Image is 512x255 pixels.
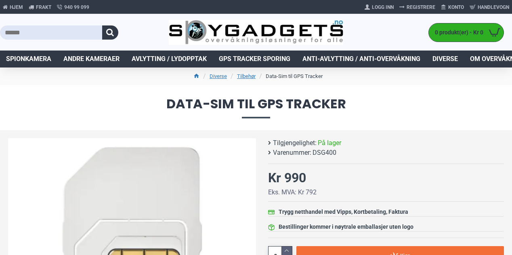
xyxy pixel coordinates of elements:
span: Diverse [432,54,458,64]
span: Avlytting / Lydopptak [132,54,207,64]
div: Kr 990 [268,168,306,188]
span: DSG400 [313,148,336,158]
span: Registrere [407,4,435,11]
span: Anti-avlytting / Anti-overvåkning [302,54,420,64]
span: På lager [318,138,341,148]
span: Handlevogn [478,4,509,11]
span: Hjem [10,4,23,11]
img: SpyGadgets.no [169,20,343,45]
a: Diverse [210,72,227,80]
span: Konto [448,4,464,11]
span: Logg Inn [372,4,394,11]
span: GPS Tracker Sporing [219,54,290,64]
span: Andre kameraer [63,54,120,64]
a: Avlytting / Lydopptak [126,51,213,67]
a: Registrere [397,1,438,14]
a: Konto [438,1,467,14]
a: Handlevogn [467,1,512,14]
b: Tilgjengelighet: [273,138,317,148]
a: GPS Tracker Sporing [213,51,296,67]
div: Trygg netthandel med Vipps, Kortbetaling, Faktura [279,208,408,216]
a: Logg Inn [362,1,397,14]
span: Spionkamera [6,54,51,64]
a: Andre kameraer [57,51,126,67]
a: Anti-avlytting / Anti-overvåkning [296,51,426,67]
a: Diverse [426,51,464,67]
b: Varenummer: [273,148,311,158]
span: Data-Sim til GPS Tracker [8,97,504,118]
span: 0 produkt(er) - Kr 0 [429,28,485,37]
span: Frakt [36,4,51,11]
div: Bestillinger kommer i nøytrale emballasjer uten logo [279,223,413,231]
span: 940 99 099 [64,4,89,11]
a: 0 produkt(er) - Kr 0 [429,23,504,42]
a: Tilbehør [237,72,256,80]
